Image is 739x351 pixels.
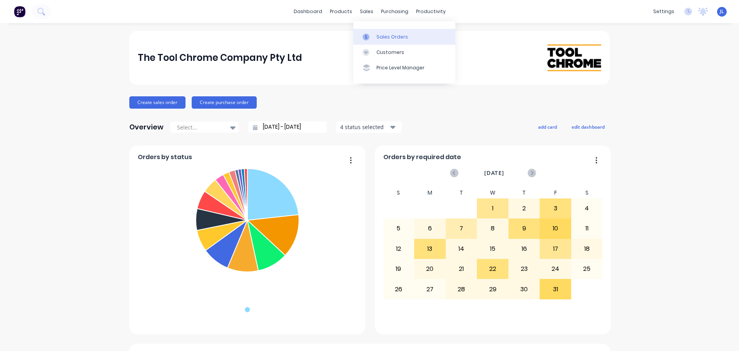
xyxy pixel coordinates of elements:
div: 3 [540,199,571,218]
div: 29 [477,279,508,299]
button: Create sales order [129,96,186,109]
div: 21 [446,259,477,279]
span: JL [720,8,724,15]
div: 11 [572,219,602,238]
div: W [477,187,508,198]
div: 22 [477,259,508,279]
div: 8 [477,219,508,238]
div: productivity [412,6,450,17]
div: 17 [540,239,571,259]
div: 26 [383,279,414,299]
div: M [414,187,446,198]
span: Orders by required date [383,153,461,162]
div: 10 [540,219,571,238]
div: 28 [446,279,477,299]
div: S [383,187,415,198]
div: 27 [415,279,445,299]
div: 2 [509,199,540,218]
div: 14 [446,239,477,259]
a: dashboard [290,6,326,17]
div: T [508,187,540,198]
div: T [446,187,477,198]
div: The Tool Chrome Company Pty Ltd [138,50,302,65]
div: 5 [383,219,414,238]
div: 19 [383,259,414,279]
div: 13 [415,239,445,259]
div: purchasing [377,6,412,17]
button: 4 status selected [336,121,401,133]
img: The Tool Chrome Company Pty Ltd [547,44,601,71]
div: 31 [540,279,571,299]
div: 25 [572,259,602,279]
div: 30 [509,279,540,299]
div: 16 [509,239,540,259]
button: Create purchase order [192,96,257,109]
div: 18 [572,239,602,259]
div: Sales Orders [376,34,408,40]
div: Price Level Manager [376,64,425,71]
div: 23 [509,259,540,279]
div: 20 [415,259,445,279]
div: 6 [415,219,445,238]
button: add card [533,122,562,132]
div: F [540,187,571,198]
div: Customers [376,49,404,56]
button: edit dashboard [567,122,610,132]
div: 7 [446,219,477,238]
div: sales [356,6,377,17]
div: settings [649,6,678,17]
img: Factory [14,6,25,17]
div: 4 [572,199,602,218]
div: 15 [477,239,508,259]
div: 4 status selected [340,123,389,131]
div: Overview [129,119,164,135]
a: Customers [353,45,455,60]
a: Price Level Manager [353,60,455,76]
div: 12 [383,239,414,259]
div: S [571,187,603,198]
a: Sales Orders [353,29,455,44]
div: products [326,6,356,17]
div: 24 [540,259,571,279]
div: 9 [509,219,540,238]
span: [DATE] [484,169,504,177]
div: 1 [477,199,508,218]
span: Orders by status [138,153,192,162]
